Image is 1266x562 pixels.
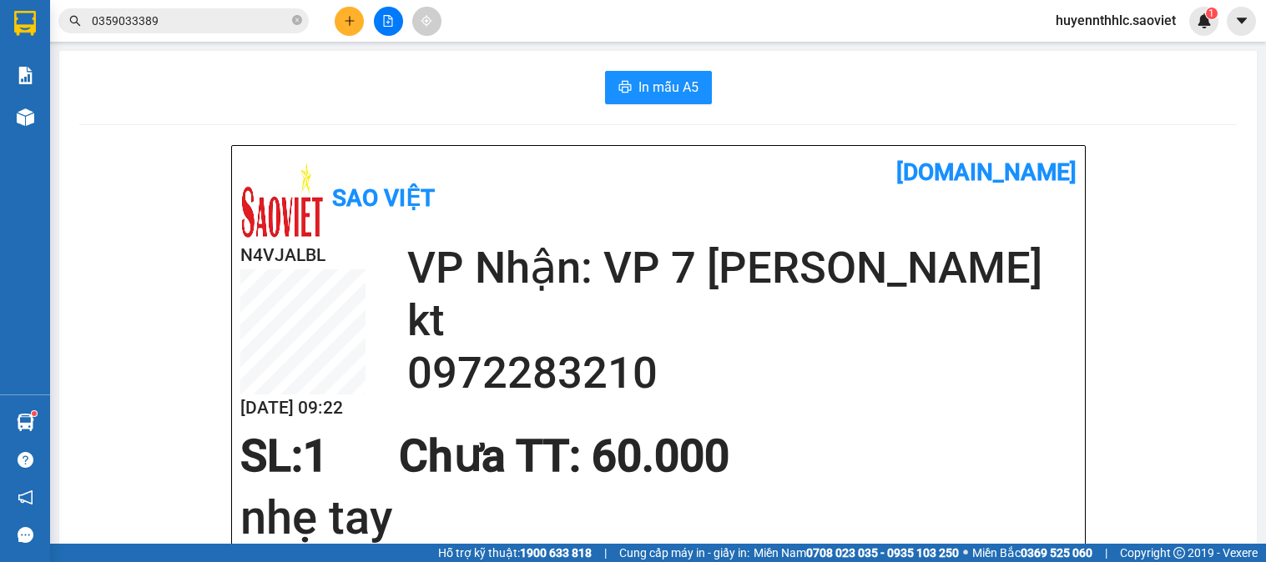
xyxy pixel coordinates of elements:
button: file-add [374,7,403,36]
h2: N4VJALBL [240,242,366,269]
b: Sao Việt [332,184,435,212]
strong: 0708 023 035 - 0935 103 250 [806,546,959,559]
span: huyennthhlc.saoviet [1042,10,1189,31]
button: caret-down [1227,7,1256,36]
span: 1 [1208,8,1214,19]
span: printer [618,80,632,96]
img: icon-new-feature [1197,13,1212,28]
span: notification [18,489,33,505]
span: close-circle [292,15,302,25]
img: warehouse-icon [17,108,34,126]
span: ⚪️ [963,549,968,556]
span: aim [421,15,432,27]
strong: 0369 525 060 [1021,546,1092,559]
img: logo.jpg [240,158,324,242]
div: Chưa TT : 60.000 [389,431,739,481]
h2: [DATE] 09:22 [240,394,366,422]
span: In mẫu A5 [638,77,699,98]
img: warehouse-icon [17,414,34,431]
span: close-circle [292,13,302,29]
h2: VP Nhận: VP 7 [PERSON_NAME] [407,242,1077,294]
img: solution-icon [17,67,34,84]
span: Miền Nam [754,544,959,562]
span: copyright [1173,547,1185,559]
span: | [604,544,607,562]
span: 1 [303,430,328,482]
strong: 1900 633 818 [520,546,592,559]
img: logo-vxr [14,11,36,36]
span: Miền Bắc [972,544,1092,562]
sup: 1 [1206,8,1218,19]
span: file-add [382,15,394,27]
sup: 1 [32,411,37,416]
button: printerIn mẫu A5 [605,71,712,104]
span: SL: [240,430,303,482]
b: [DOMAIN_NAME] [896,158,1077,186]
h2: 0972283210 [407,347,1077,399]
span: Hỗ trợ kỹ thuật: [438,544,592,562]
button: aim [412,7,441,36]
span: plus [344,15,356,27]
h1: nhẹ tay [240,485,1077,550]
span: caret-down [1234,13,1249,28]
span: Cung cấp máy in - giấy in: [619,544,749,562]
h2: kt [407,294,1077,347]
button: plus [335,7,364,36]
span: message [18,527,33,543]
span: search [69,15,81,27]
input: Tìm tên, số ĐT hoặc mã đơn [92,12,289,30]
span: | [1105,544,1107,562]
span: question-circle [18,452,33,468]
